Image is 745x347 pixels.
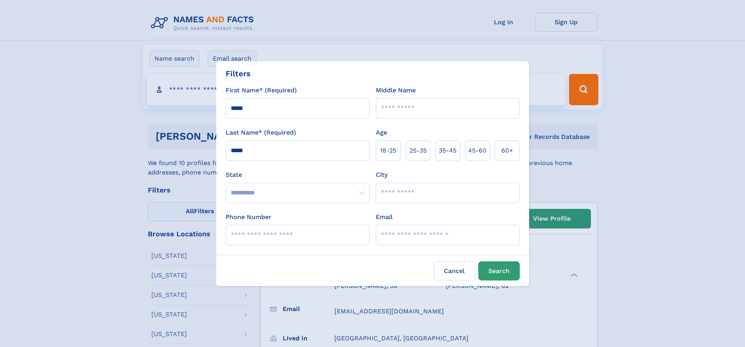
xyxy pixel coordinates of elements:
[226,86,297,95] label: First Name* (Required)
[409,146,427,155] span: 25‑35
[376,86,416,95] label: Middle Name
[468,146,486,155] span: 45‑60
[478,261,520,280] button: Search
[376,212,393,222] label: Email
[226,68,251,79] div: Filters
[439,146,456,155] span: 35‑45
[226,170,370,180] label: State
[434,261,475,280] label: Cancel
[501,146,513,155] span: 60+
[376,170,388,180] label: City
[226,128,296,137] label: Last Name* (Required)
[380,146,396,155] span: 18‑25
[376,128,387,137] label: Age
[226,212,271,222] label: Phone Number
